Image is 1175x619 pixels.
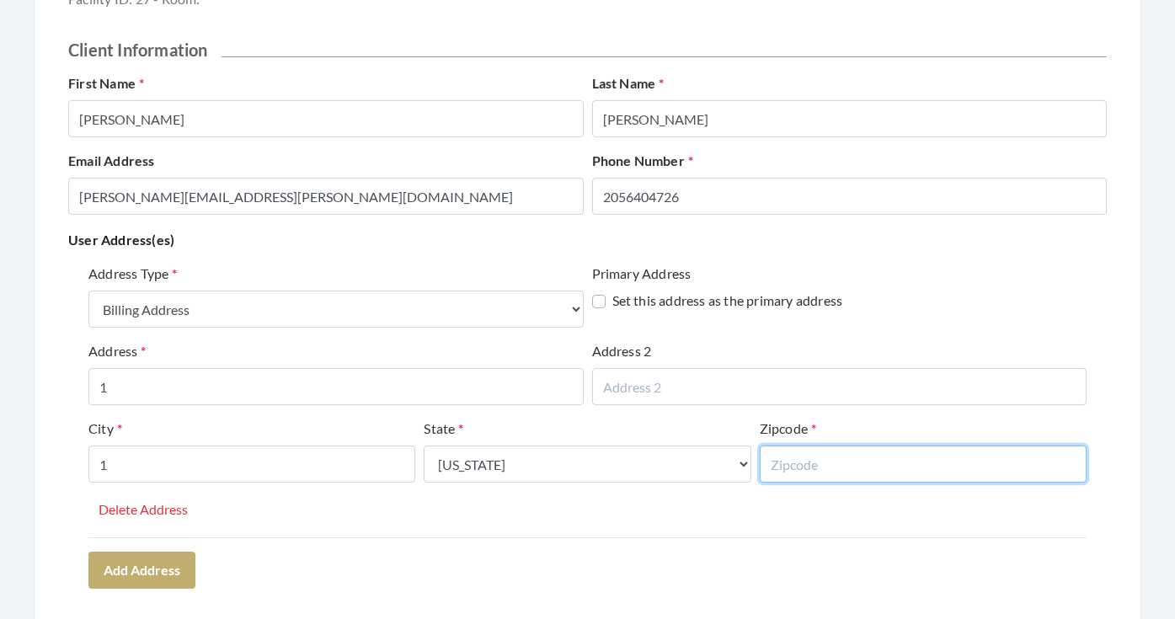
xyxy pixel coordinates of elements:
[592,73,665,93] label: Last Name
[88,552,195,589] button: Add Address
[88,264,178,284] label: Address Type
[88,341,147,361] label: Address
[88,368,584,405] input: Address
[592,368,1087,405] input: Address 2
[68,100,584,137] input: Enter First Name
[592,178,1108,215] input: Enter Phone Number
[592,264,692,284] label: Primary Address
[760,446,1087,483] input: Zipcode
[68,178,584,215] input: Enter Email Address
[88,446,415,483] input: City
[68,151,155,171] label: Email Address
[68,228,1107,252] p: User Address(es)
[592,291,843,311] label: Set this address as the primary address
[88,419,122,439] label: City
[424,419,463,439] label: State
[68,40,1107,60] h2: Client Information
[760,419,817,439] label: Zipcode
[68,73,144,93] label: First Name
[592,151,694,171] label: Phone Number
[592,341,652,361] label: Address 2
[88,496,198,523] button: Delete Address
[592,100,1108,137] input: Enter Last Name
